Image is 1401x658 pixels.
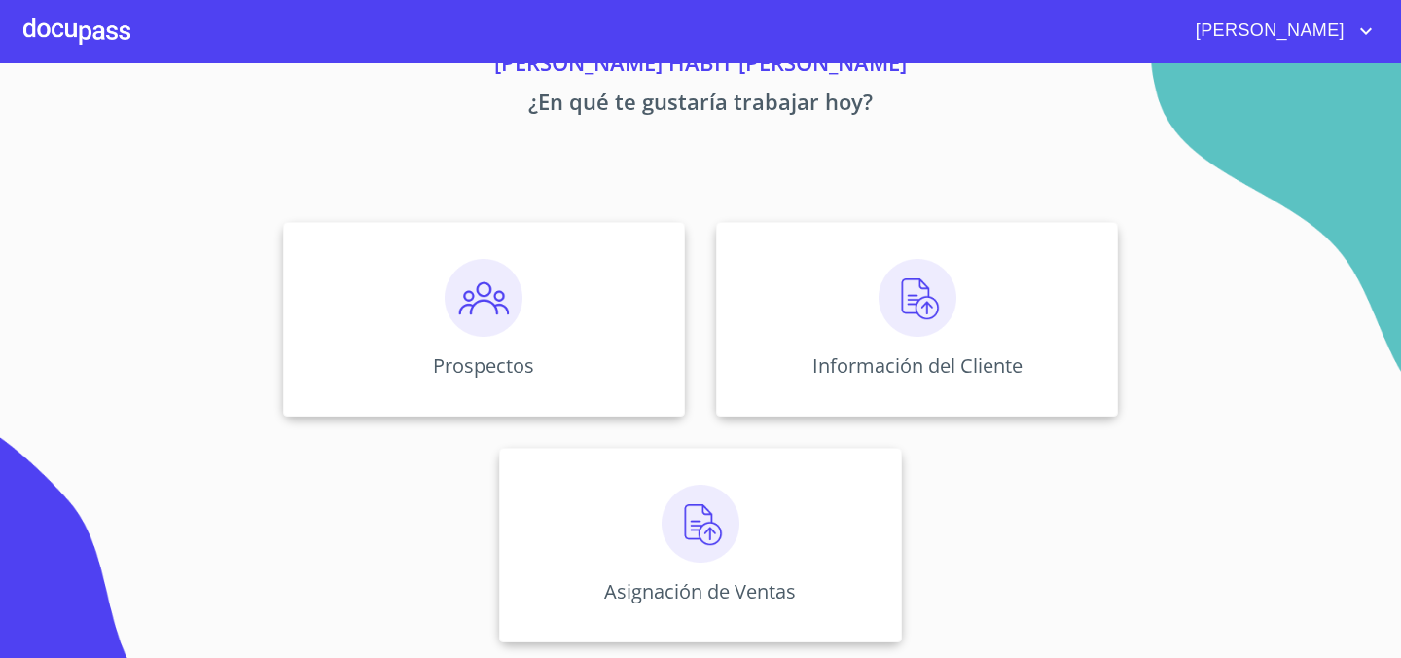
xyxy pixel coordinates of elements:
span: [PERSON_NAME] [1181,16,1354,47]
button: account of current user [1181,16,1378,47]
p: ¿En qué te gustaría trabajar hoy? [101,86,1300,125]
img: prospectos.png [445,259,522,337]
p: Información del Cliente [812,352,1023,379]
img: carga.png [879,259,956,337]
p: [PERSON_NAME] HABIT [PERSON_NAME] [101,47,1300,86]
p: Prospectos [433,352,534,379]
img: carga.png [662,485,739,563]
p: Asignación de Ventas [604,578,796,604]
